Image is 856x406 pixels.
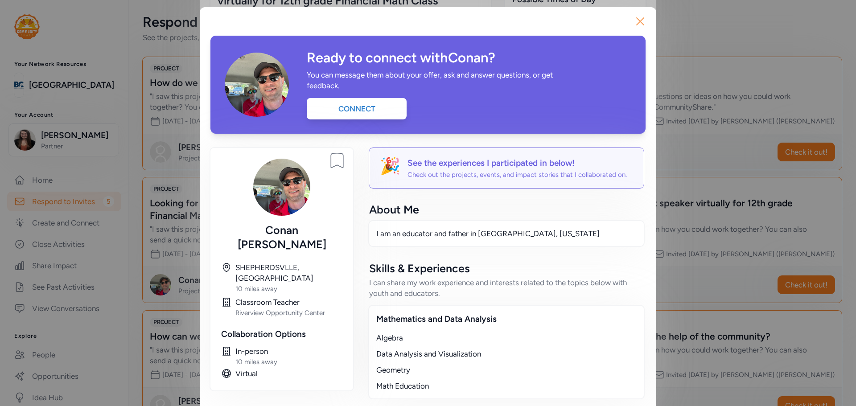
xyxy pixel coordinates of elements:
div: Conan [PERSON_NAME] [221,223,342,251]
div: Data Analysis and Visualization [376,349,637,359]
div: Algebra [376,332,637,343]
div: Collaboration Options [221,328,342,340]
p: I am an educator and father in [GEOGRAPHIC_DATA], [US_STATE] [376,228,637,239]
div: You can message them about your offer, ask and answer questions, or get feedback. [307,70,564,91]
div: Virtual [235,368,342,379]
div: 🎉 [380,157,400,179]
div: About Me [369,202,644,217]
div: Check out the projects, events, and impact stories that I collaborated on. [407,170,627,179]
div: Skills & Experiences [369,261,644,275]
div: SHEPHERDSVLLE, [GEOGRAPHIC_DATA] [235,262,342,283]
img: Avatar [225,53,289,117]
div: In-person [235,346,342,357]
div: Math Education [376,381,637,391]
div: Riverview Opportunity Center [235,308,342,317]
div: Classroom Teacher [235,297,342,308]
div: I can share my work experience and interests related to the topics below with youth and educators. [369,277,644,299]
div: Mathematics and Data Analysis [376,313,637,325]
div: Connect [307,98,407,119]
img: Avatar [253,159,310,216]
div: See the experiences I participated in below! [407,157,627,169]
div: Geometry [376,365,637,375]
div: 10 miles away [235,284,342,293]
div: 10 miles away [235,357,342,366]
div: Ready to connect with Conan ? [307,50,631,66]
